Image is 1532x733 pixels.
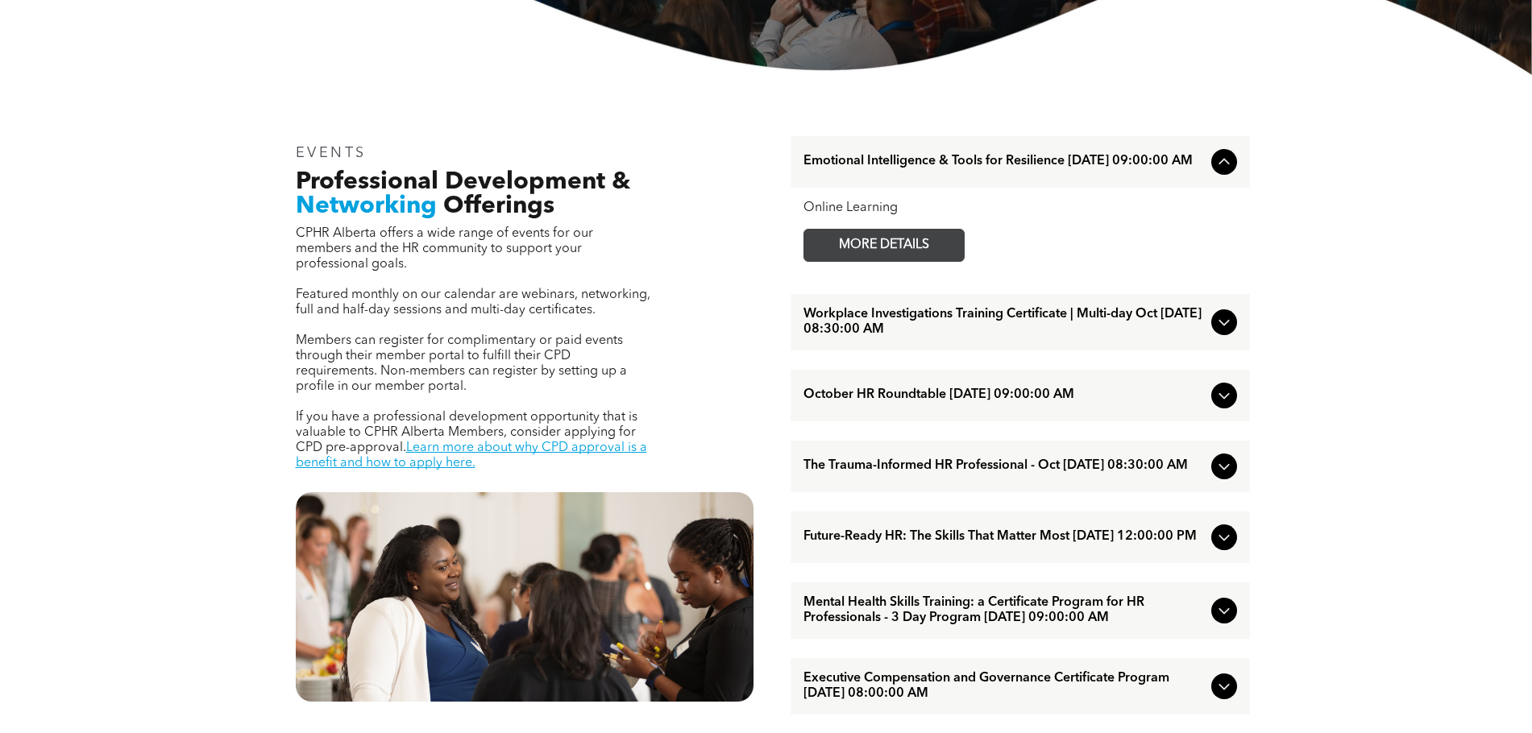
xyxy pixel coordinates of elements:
span: Future-Ready HR: The Skills That Matter Most [DATE] 12:00:00 PM [803,529,1205,545]
a: MORE DETAILS [803,229,965,262]
span: Mental Health Skills Training: a Certificate Program for HR Professionals - 3 Day Program [DATE] ... [803,595,1205,626]
span: If you have a professional development opportunity that is valuable to CPHR Alberta Members, cons... [296,411,637,454]
span: Members can register for complimentary or paid events through their member portal to fulfill thei... [296,334,627,393]
a: Learn more about why CPD approval is a benefit and how to apply here. [296,441,647,470]
span: October HR Roundtable [DATE] 09:00:00 AM [803,387,1205,403]
span: Emotional Intelligence & Tools for Resilience [DATE] 09:00:00 AM [803,154,1205,169]
span: Featured monthly on our calendar are webinars, networking, full and half-day sessions and multi-d... [296,288,650,317]
div: Online Learning [803,201,1237,216]
span: CPHR Alberta offers a wide range of events for our members and the HR community to support your p... [296,227,593,271]
span: Executive Compensation and Governance Certificate Program [DATE] 08:00:00 AM [803,671,1205,702]
span: Offerings [443,194,554,218]
span: Networking [296,194,437,218]
span: EVENTS [296,146,367,160]
span: Workplace Investigations Training Certificate | Multi-day Oct [DATE] 08:30:00 AM [803,307,1205,338]
span: Professional Development & [296,170,630,194]
span: The Trauma-Informed HR Professional - Oct [DATE] 08:30:00 AM [803,458,1205,474]
span: MORE DETAILS [820,230,948,261]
